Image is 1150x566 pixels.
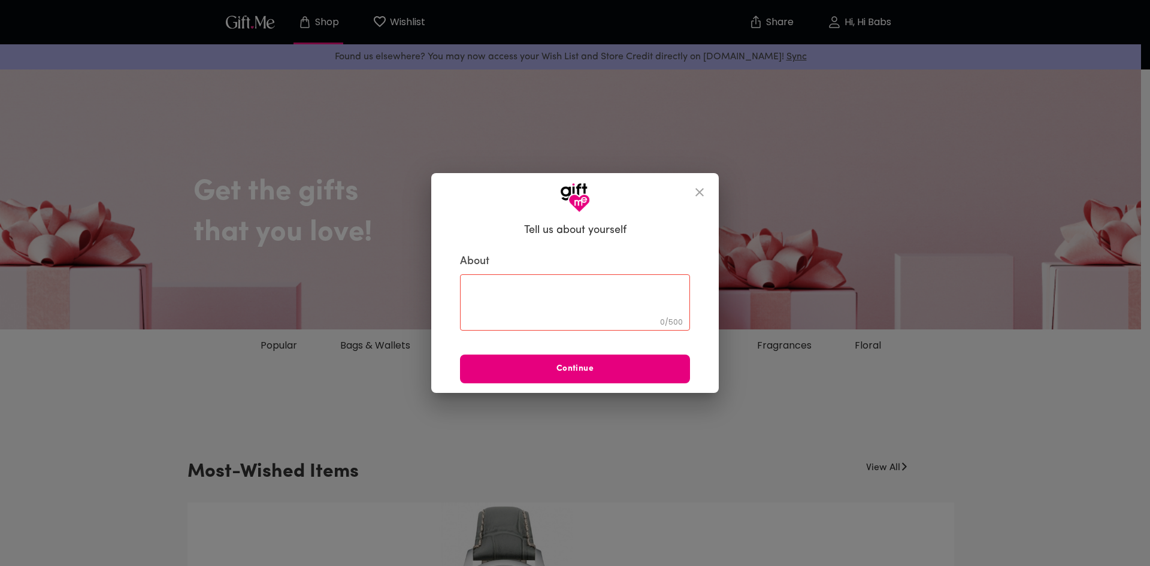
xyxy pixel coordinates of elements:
label: About [460,255,690,269]
img: GiftMe Logo [560,183,590,213]
span: 0 / 500 [660,317,683,327]
h6: Tell us about yourself [524,223,627,238]
button: Continue [460,355,690,383]
button: close [685,178,714,207]
span: Continue [460,362,690,376]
